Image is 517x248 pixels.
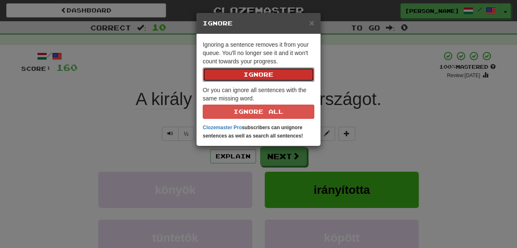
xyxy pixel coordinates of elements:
strong: subscribers can unignore sentences as well as search all sentences! [203,125,303,139]
button: Ignore [203,68,314,82]
span: × [309,18,314,28]
p: Or you can ignore all sentences with the same missing word. [203,86,314,119]
a: Clozemaster Pro [203,125,242,130]
h5: Ignore [203,19,314,28]
button: Close [309,18,314,27]
button: Ignore All [203,105,314,119]
p: Ignoring a sentence removes it from your queue. You'll no longer see it and it won't count toward... [203,40,314,82]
